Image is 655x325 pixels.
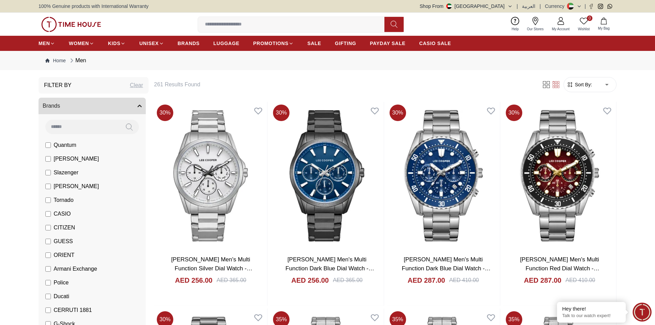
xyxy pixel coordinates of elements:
[594,16,614,32] button: My Bag
[41,17,101,32] img: ...
[506,105,522,121] span: 30 %
[178,40,200,47] span: BRANDS
[44,81,72,89] h3: Filter By
[574,81,592,88] span: Sort By:
[68,56,86,65] div: Men
[575,26,592,32] span: Wishlist
[509,26,522,32] span: Help
[285,256,374,280] a: [PERSON_NAME] Men's Multi Function Dark Blue Dial Watch - LC08105.090
[54,210,71,218] span: CASIO
[549,26,572,32] span: My Account
[69,40,89,47] span: WOMEN
[307,40,321,47] span: SALE
[54,306,92,314] span: CERRUTI 1881
[54,224,75,232] span: CITIZEN
[562,305,621,312] div: Hey there!
[154,102,267,250] img: LEE COOPER Men's Multi Function Silver Dial Watch - LC08105.330
[253,37,294,50] a: PROMOTIONS
[524,275,561,285] h4: AED 287.00
[39,37,55,50] a: MEN
[54,251,74,259] span: ORIENT
[43,102,60,110] span: Brands
[273,105,290,121] span: 30 %
[419,40,451,47] span: CASIO SALE
[520,256,599,280] a: [PERSON_NAME] Men's Multi Function Red Dial Watch - LC08101.380
[130,81,143,89] div: Clear
[39,51,616,70] nav: Breadcrumb
[45,142,51,148] input: Quantum
[567,81,592,88] button: Sort By:
[574,15,594,33] a: 0Wishlist
[607,4,612,9] a: Whatsapp
[45,156,51,162] input: [PERSON_NAME]
[335,37,356,50] a: GIFTING
[420,3,513,10] button: Shop From[GEOGRAPHIC_DATA]
[54,292,69,301] span: Ducati
[633,303,652,322] div: Chat Widget
[253,40,288,47] span: PROMOTIONS
[45,225,51,230] input: CITIZEN
[370,37,405,50] a: PAYDAY SALE
[54,237,73,246] span: GUESS
[54,196,74,204] span: Tornado
[333,276,362,284] div: AED 365.00
[69,37,94,50] a: WOMEN
[595,26,612,31] span: My Bag
[171,256,253,280] a: [PERSON_NAME] Men's Multi Function Silver Dial Watch - LC08105.330
[402,256,491,280] a: [PERSON_NAME] Men's Multi Function Dark Blue Dial Watch - LC08101.390
[139,37,164,50] a: UNISEX
[307,37,321,50] a: SALE
[587,15,592,21] span: 0
[589,4,594,9] a: Facebook
[214,40,240,47] span: LUGGAGE
[217,276,246,284] div: AED 365.00
[175,275,212,285] h4: AED 256.00
[108,40,120,47] span: KIDS
[419,37,451,50] a: CASIO SALE
[517,3,518,10] span: |
[449,276,479,284] div: AED 410.00
[270,102,383,250] img: LEE COOPER Men's Multi Function Dark Blue Dial Watch - LC08105.090
[39,98,146,114] button: Brands
[598,4,603,9] a: Instagram
[214,37,240,50] a: LUGGAGE
[408,275,445,285] h4: AED 287.00
[566,276,595,284] div: AED 410.00
[545,3,567,10] div: Currency
[45,170,51,175] input: Slazenger
[39,3,149,10] span: 100% Genuine products with International Warranty
[54,182,99,191] span: [PERSON_NAME]
[524,26,546,32] span: Our Stores
[45,184,51,189] input: [PERSON_NAME]
[585,3,586,10] span: |
[45,266,51,272] input: Armani Exchange
[54,169,78,177] span: Slazenger
[387,102,500,250] img: LEE COOPER Men's Multi Function Dark Blue Dial Watch - LC08101.390
[523,15,548,33] a: Our Stores
[503,102,616,250] img: LEE COOPER Men's Multi Function Red Dial Watch - LC08101.380
[108,37,125,50] a: KIDS
[539,3,541,10] span: |
[139,40,159,47] span: UNISEX
[45,57,66,64] a: Home
[45,307,51,313] input: CERRUTI 1881
[45,280,51,285] input: Police
[45,294,51,299] input: Ducati
[54,155,99,163] span: [PERSON_NAME]
[446,3,452,9] img: United Arab Emirates
[291,275,329,285] h4: AED 256.00
[390,105,406,121] span: 30 %
[370,40,405,47] span: PAYDAY SALE
[157,105,173,121] span: 30 %
[335,40,356,47] span: GIFTING
[522,3,535,10] button: العربية
[45,239,51,244] input: GUESS
[39,40,50,47] span: MEN
[54,265,97,273] span: Armani Exchange
[507,15,523,33] a: Help
[562,313,621,319] p: Talk to our watch expert!
[45,197,51,203] input: Tornado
